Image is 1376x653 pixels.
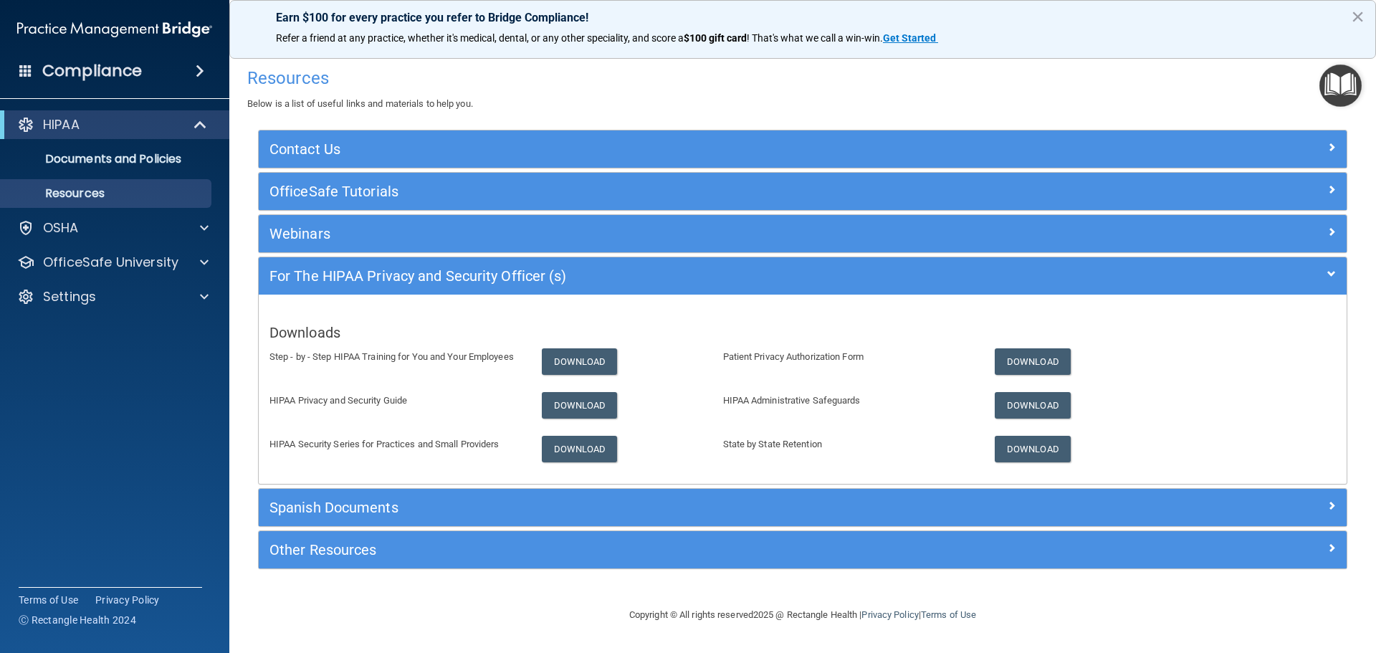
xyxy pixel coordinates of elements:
[269,268,1064,284] h5: For The HIPAA Privacy and Security Officer (s)
[269,180,1336,203] a: OfficeSafe Tutorials
[723,392,974,409] p: HIPAA Administrative Safeguards
[269,325,1336,340] h5: Downloads
[269,538,1336,561] a: Other Resources
[19,593,78,607] a: Terms of Use
[995,348,1071,375] a: Download
[269,141,1064,157] h5: Contact Us
[269,183,1064,199] h5: OfficeSafe Tutorials
[269,500,1064,515] h5: Spanish Documents
[17,15,212,44] img: PMB logo
[43,116,80,133] p: HIPAA
[43,288,96,305] p: Settings
[995,392,1071,419] a: Download
[883,32,938,44] a: Get Started
[269,496,1336,519] a: Spanish Documents
[723,348,974,366] p: Patient Privacy Authorization Form
[1319,65,1362,107] button: Open Resource Center
[861,609,918,620] a: Privacy Policy
[542,392,618,419] a: Download
[269,436,520,453] p: HIPAA Security Series for Practices and Small Providers
[247,69,1358,87] h4: Resources
[276,11,1329,24] p: Earn $100 for every practice you refer to Bridge Compliance!
[542,436,618,462] a: Download
[269,392,520,409] p: HIPAA Privacy and Security Guide
[269,138,1336,161] a: Contact Us
[42,61,142,81] h4: Compliance
[276,32,684,44] span: Refer a friend at any practice, whether it's medical, dental, or any other speciality, and score a
[19,613,136,627] span: Ⓒ Rectangle Health 2024
[995,436,1071,462] a: Download
[247,98,473,109] span: Below is a list of useful links and materials to help you.
[9,152,205,166] p: Documents and Policies
[9,186,205,201] p: Resources
[269,264,1336,287] a: For The HIPAA Privacy and Security Officer (s)
[17,116,208,133] a: HIPAA
[1351,5,1365,28] button: Close
[921,609,976,620] a: Terms of Use
[43,254,178,271] p: OfficeSafe University
[43,219,79,237] p: OSHA
[883,32,936,44] strong: Get Started
[17,219,209,237] a: OSHA
[17,288,209,305] a: Settings
[541,592,1064,638] div: Copyright © All rights reserved 2025 @ Rectangle Health | |
[747,32,883,44] span: ! That's what we call a win-win.
[269,348,520,366] p: Step - by - Step HIPAA Training for You and Your Employees
[269,222,1336,245] a: Webinars
[269,542,1064,558] h5: Other Resources
[684,32,747,44] strong: $100 gift card
[723,436,974,453] p: State by State Retention
[542,348,618,375] a: Download
[95,593,160,607] a: Privacy Policy
[269,226,1064,242] h5: Webinars
[17,254,209,271] a: OfficeSafe University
